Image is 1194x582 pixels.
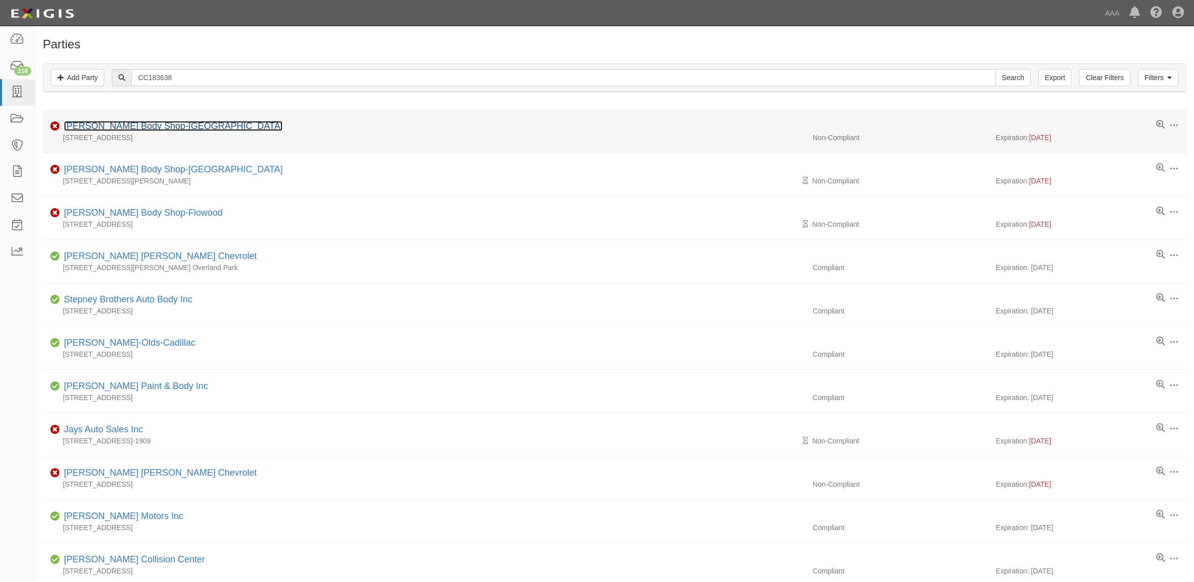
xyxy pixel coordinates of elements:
[996,523,1187,533] div: Expiration: [DATE]
[8,5,77,23] img: logo-5460c22ac91f19d4615b14bd174203de0afe785f0fc80cf4dbbc73dc1793850b.png
[50,426,60,433] i: Non-Compliant
[50,340,60,347] i: Compliant
[64,294,192,304] a: Stepney Brothers Auto Body Inc
[996,176,1187,186] div: Expiration:
[1156,467,1165,477] a: View results summary
[60,467,257,480] div: Jim Butler Linn Chevrolet
[1156,553,1165,563] a: View results summary
[43,393,805,403] div: [STREET_ADDRESS]
[1138,69,1178,86] a: Filters
[60,423,143,436] div: Jays Auto Sales Inc
[805,393,996,403] div: Compliant
[50,253,60,260] i: Compliant
[805,263,996,273] div: Compliant
[43,479,805,489] div: [STREET_ADDRESS]
[1156,163,1165,173] a: View results summary
[1156,207,1165,217] a: View results summary
[131,69,996,86] input: Search
[50,123,60,130] i: Non-Compliant
[1156,337,1165,347] a: View results summary
[803,177,808,184] i: Pending Review
[1156,380,1165,390] a: View results summary
[1150,7,1162,19] i: Help Center - Complianz
[1029,480,1051,488] span: [DATE]
[803,221,808,228] i: Pending Review
[805,349,996,359] div: Compliant
[996,306,1187,316] div: Expiration: [DATE]
[1029,177,1051,185] span: [DATE]
[1029,437,1051,445] span: [DATE]
[43,176,805,186] div: [STREET_ADDRESS][PERSON_NAME]
[64,381,208,391] a: [PERSON_NAME] Paint & Body Inc
[805,219,996,229] div: Non-Compliant
[996,566,1187,576] div: Expiration: [DATE]
[996,436,1187,446] div: Expiration:
[43,523,805,533] div: [STREET_ADDRESS]
[60,293,192,306] div: Stepney Brothers Auto Body Inc
[64,164,283,174] a: [PERSON_NAME] Body Shop-[GEOGRAPHIC_DATA]
[50,166,60,173] i: Non-Compliant
[805,436,996,446] div: Non-Compliant
[1156,510,1165,520] a: View results summary
[1156,293,1165,303] a: View results summary
[64,511,183,521] a: [PERSON_NAME] Motors Inc
[805,133,996,143] div: Non-Compliant
[64,554,205,564] a: [PERSON_NAME] Collision Center
[1029,220,1051,228] span: [DATE]
[996,263,1187,273] div: Expiration: [DATE]
[1029,134,1051,142] span: [DATE]
[1156,423,1165,433] a: View results summary
[1100,3,1125,23] a: AAA
[60,250,257,263] div: McCarthy Morse Chevrolet
[60,207,223,220] div: Barnett's Body Shop-Flowood
[50,210,60,217] i: Non-Compliant
[14,67,31,76] div: 114
[50,556,60,563] i: Compliant
[64,338,195,348] a: [PERSON_NAME]-Olds-Cadillac
[60,120,283,133] div: Barnett's Body Shop-Ridgeland
[43,306,805,316] div: [STREET_ADDRESS]
[805,523,996,533] div: Compliant
[805,176,996,186] div: Non-Compliant
[996,133,1187,143] div: Expiration:
[43,349,805,359] div: [STREET_ADDRESS]
[996,69,1031,86] input: Search
[43,566,805,576] div: [STREET_ADDRESS]
[60,510,183,523] div: Keller Motors Inc
[805,566,996,576] div: Compliant
[1079,69,1130,86] a: Clear Filters
[996,393,1187,403] div: Expiration: [DATE]
[60,553,205,566] div: McCarthy Collision Center
[64,468,257,478] a: [PERSON_NAME] [PERSON_NAME] Chevrolet
[805,306,996,316] div: Compliant
[805,479,996,489] div: Non-Compliant
[51,69,104,86] a: Add Party
[996,349,1187,359] div: Expiration: [DATE]
[60,337,195,350] div: Baldwin Chevy-Olds-Cadillac
[64,424,143,434] a: Jays Auto Sales Inc
[43,133,805,143] div: [STREET_ADDRESS]
[50,513,60,520] i: Compliant
[60,380,208,393] div: Chrisenberry Paint & Body Inc
[43,263,805,273] div: [STREET_ADDRESS][PERSON_NAME] Overland Park
[43,436,805,446] div: [STREET_ADDRESS]-1909
[50,470,60,477] i: Non-Compliant
[1038,69,1072,86] a: Export
[64,208,223,218] a: [PERSON_NAME] Body Shop-Flowood
[64,251,257,261] a: [PERSON_NAME] [PERSON_NAME] Chevrolet
[50,383,60,390] i: Compliant
[803,437,808,444] i: Pending Review
[64,121,283,131] a: [PERSON_NAME] Body Shop-[GEOGRAPHIC_DATA]
[60,163,283,176] div: Barnett's Body Shop-Florence
[1156,250,1165,260] a: View results summary
[996,219,1187,229] div: Expiration:
[1156,120,1165,130] a: View results summary
[43,219,805,229] div: [STREET_ADDRESS]
[50,296,60,303] i: Compliant
[43,38,1186,51] h1: Parties
[996,479,1187,489] div: Expiration:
